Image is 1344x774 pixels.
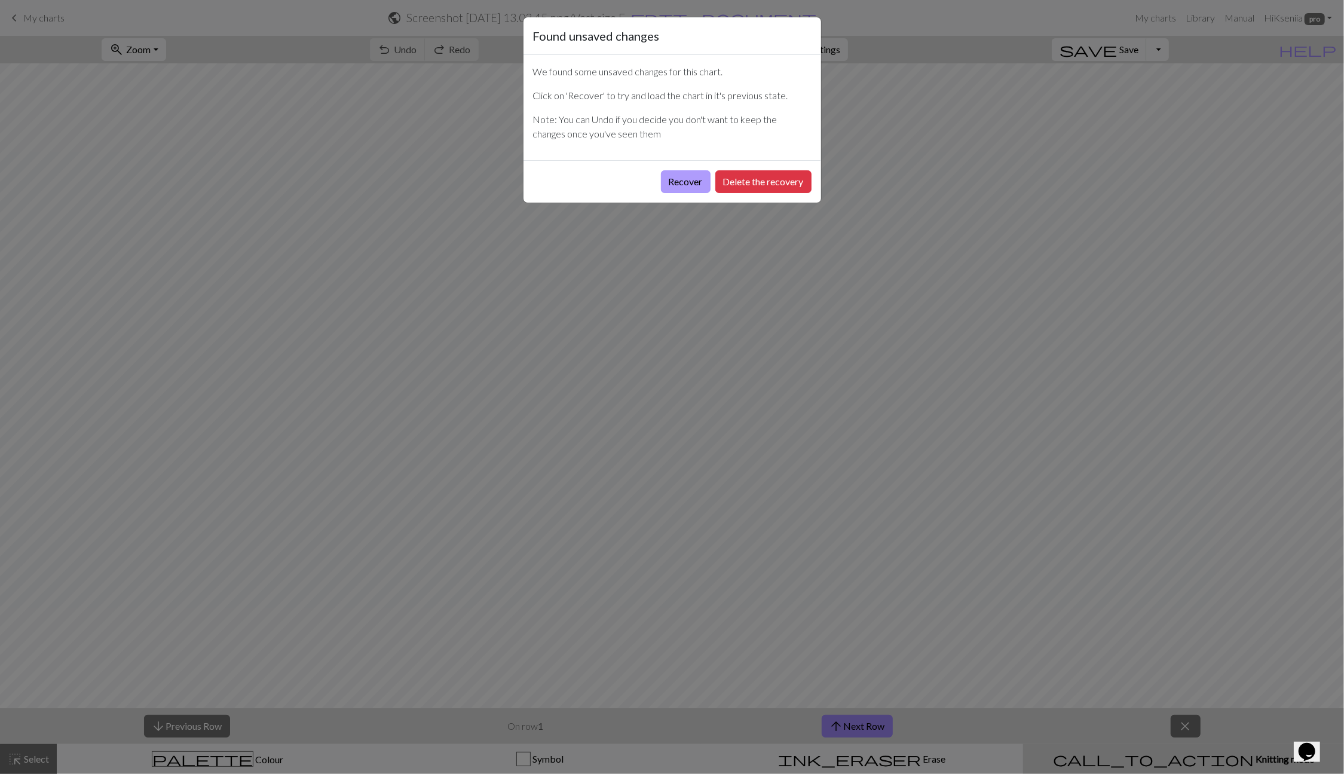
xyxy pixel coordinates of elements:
[533,65,812,79] p: We found some unsaved changes for this chart.
[533,112,812,141] p: Note: You can Undo if you decide you don't want to keep the changes once you've seen them
[661,170,711,193] button: Recover
[1294,726,1332,762] iframe: chat widget
[533,27,660,45] h5: Found unsaved changes
[533,88,812,103] p: Click on 'Recover' to try and load the chart in it's previous state.
[715,170,812,193] button: Delete the recovery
